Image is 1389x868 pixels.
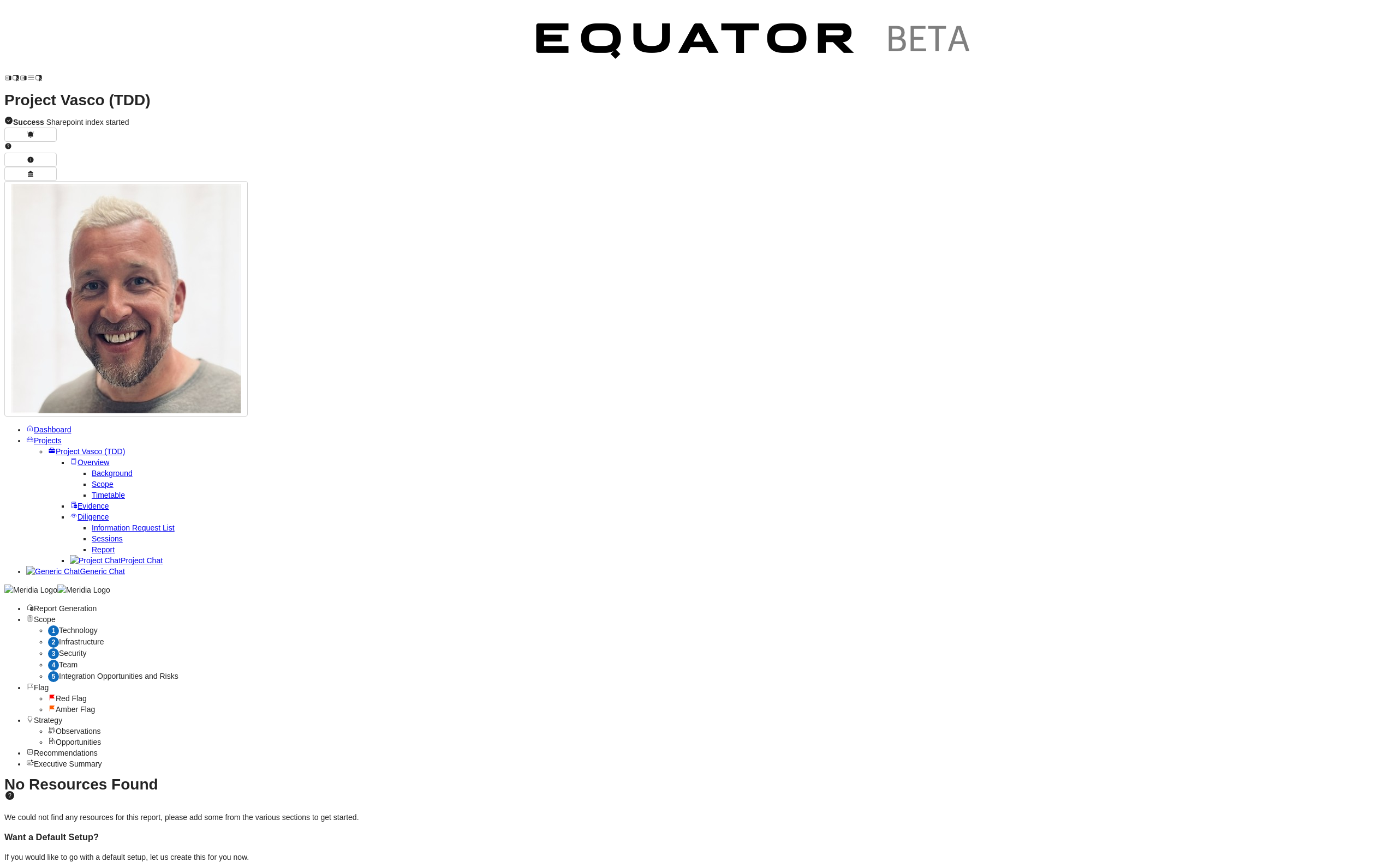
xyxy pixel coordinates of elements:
[43,4,517,82] img: Customer Logo
[48,660,59,671] div: 4
[56,705,95,714] span: Amber Flag
[34,749,98,757] span: Recommendations
[48,671,59,682] div: 5
[92,469,133,478] a: Background
[26,425,71,434] a: Dashboard
[92,523,175,532] a: Information Request List
[80,567,124,576] span: Generic Chat
[78,513,109,521] span: Diligence
[34,683,49,692] span: Flag
[517,4,992,82] img: Customer Logo
[56,694,87,703] span: Red Flag
[78,458,109,467] span: Overview
[56,738,101,746] span: Opportunities
[13,118,129,126] span: Sharepoint index started
[4,95,1385,106] h1: Project Vasco (TDD)
[4,852,1385,863] p: If you would like to go with a default setup, let us create this for you now.
[34,716,62,725] span: Strategy
[48,637,59,648] div: 2
[70,556,163,565] a: Project ChatProject Chat
[48,648,59,659] div: 3
[70,458,109,467] a: Overview
[34,425,71,434] span: Dashboard
[70,555,121,566] img: Project Chat
[34,604,97,613] span: Report Generation
[56,447,125,456] span: Project Vasco (TDD)
[92,480,114,489] a: Scope
[4,779,1385,801] h1: No Resources Found
[26,436,62,445] a: Projects
[11,184,241,413] img: Profile Icon
[26,566,80,577] img: Generic Chat
[92,545,115,554] a: Report
[26,567,125,576] a: Generic ChatGeneric Chat
[34,615,56,624] span: Scope
[56,727,100,736] span: Observations
[92,491,125,499] a: Timetable
[78,502,109,510] span: Evidence
[59,649,87,658] span: Security
[59,660,78,669] span: Team
[34,759,102,768] span: Executive Summary
[59,637,104,646] span: Infrastructure
[4,812,1385,823] p: We could not find any resources for this report, please add some from the various sections to get...
[70,502,109,510] a: Evidence
[13,118,44,126] strong: Success
[121,556,163,565] span: Project Chat
[48,625,59,636] div: 1
[34,436,62,445] span: Projects
[4,831,1385,842] h3: Want a Default Setup?
[92,534,123,543] a: Sessions
[59,626,98,635] span: Technology
[70,513,109,521] a: Diligence
[59,672,178,680] span: Integration Opportunities and Risks
[57,584,110,595] img: Meridia Logo
[48,447,125,456] a: Project Vasco (TDD)
[4,584,57,595] img: Meridia Logo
